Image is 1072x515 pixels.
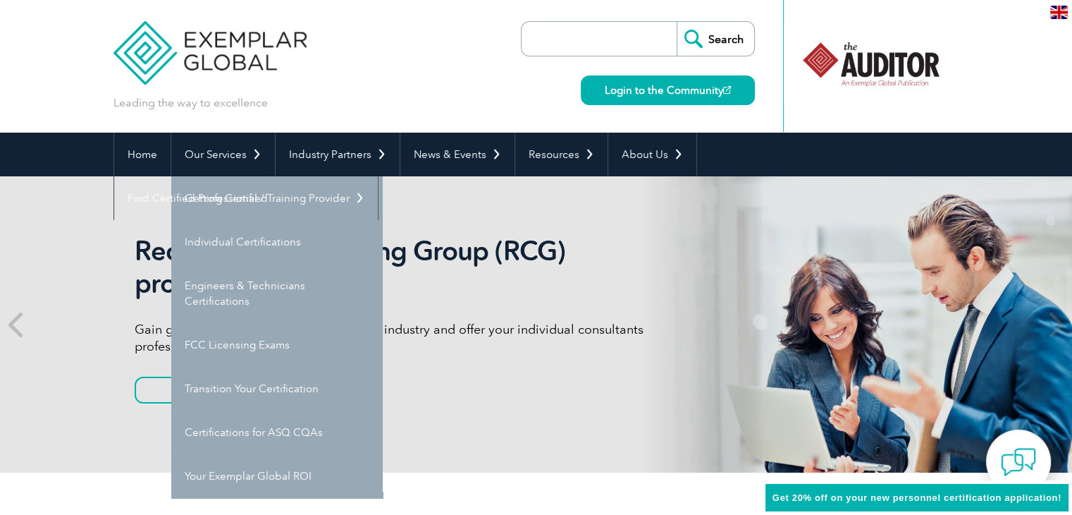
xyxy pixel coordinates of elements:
[171,133,275,176] a: Our Services
[135,377,281,404] a: Learn More
[515,133,608,176] a: Resources
[171,264,383,323] a: Engineers & Technicians Certifications
[114,176,378,220] a: Find Certified Professional / Training Provider
[723,86,731,94] img: open_square.png
[171,323,383,367] a: FCC Licensing Exams
[677,22,754,56] input: Search
[171,411,383,454] a: Certifications for ASQ CQAs
[135,235,663,300] h2: Recognized Consulting Group (RCG) program
[581,75,755,105] a: Login to the Community
[1001,444,1036,480] img: contact-chat.png
[276,133,400,176] a: Industry Partners
[1050,6,1068,19] img: en
[171,454,383,498] a: Your Exemplar Global ROI
[608,133,696,176] a: About Us
[114,133,171,176] a: Home
[400,133,515,176] a: News & Events
[113,95,268,111] p: Leading the way to excellence
[135,321,663,355] p: Gain global recognition in the compliance industry and offer your individual consultants professi...
[772,492,1061,503] span: Get 20% off on your new personnel certification application!
[171,220,383,264] a: Individual Certifications
[171,367,383,411] a: Transition Your Certification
